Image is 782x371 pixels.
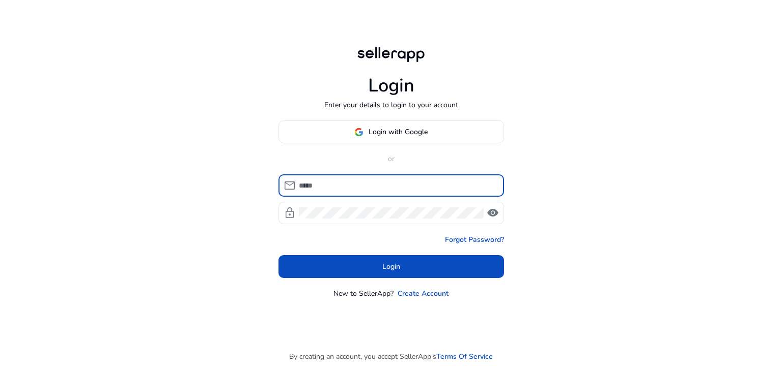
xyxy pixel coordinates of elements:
[278,120,504,143] button: Login with Google
[382,261,400,272] span: Login
[278,255,504,278] button: Login
[436,351,493,362] a: Terms Of Service
[368,75,414,97] h1: Login
[487,207,499,219] span: visibility
[324,100,458,110] p: Enter your details to login to your account
[278,153,504,164] p: or
[369,127,428,137] span: Login with Google
[398,288,449,299] a: Create Account
[354,128,364,137] img: google-logo.svg
[333,288,394,299] p: New to SellerApp?
[445,234,504,245] a: Forgot Password?
[284,179,296,192] span: mail
[284,207,296,219] span: lock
